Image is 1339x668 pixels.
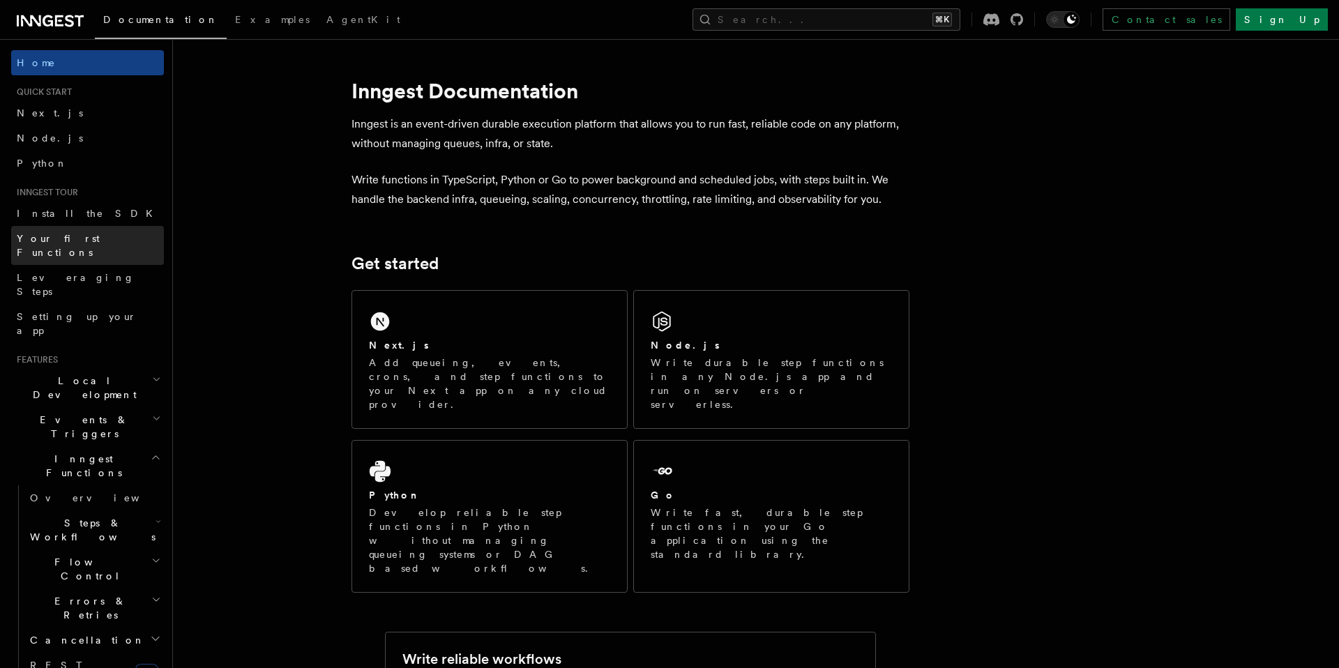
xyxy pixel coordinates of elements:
span: Setting up your app [17,311,137,336]
a: Your first Functions [11,226,164,265]
span: Python [17,158,68,169]
span: Steps & Workflows [24,516,156,544]
a: GoWrite fast, durable step functions in your Go application using the standard library. [633,440,909,593]
button: Inngest Functions [11,446,164,485]
span: Next.js [17,107,83,119]
button: Search...⌘K [693,8,960,31]
span: Errors & Retries [24,594,151,622]
a: Leveraging Steps [11,265,164,304]
a: Home [11,50,164,75]
span: AgentKit [326,14,400,25]
span: Documentation [103,14,218,25]
span: Overview [30,492,174,503]
a: Overview [24,485,164,510]
a: AgentKit [318,4,409,38]
button: Steps & Workflows [24,510,164,549]
a: Python [11,151,164,176]
a: Get started [351,254,439,273]
p: Inngest is an event-driven durable execution platform that allows you to run fast, reliable code ... [351,114,909,153]
span: Local Development [11,374,152,402]
button: Errors & Retries [24,589,164,628]
span: Home [17,56,56,70]
p: Add queueing, events, crons, and step functions to your Next app on any cloud provider. [369,356,610,411]
h2: Next.js [369,338,429,352]
a: Examples [227,4,318,38]
span: Leveraging Steps [17,272,135,297]
h2: Go [651,488,676,502]
span: Events & Triggers [11,413,152,441]
a: Next.jsAdd queueing, events, crons, and step functions to your Next app on any cloud provider. [351,290,628,429]
span: Flow Control [24,555,151,583]
span: Install the SDK [17,208,161,219]
a: Setting up your app [11,304,164,343]
span: Inngest Functions [11,452,151,480]
button: Cancellation [24,628,164,653]
p: Write fast, durable step functions in your Go application using the standard library. [651,506,892,561]
a: Contact sales [1103,8,1230,31]
h2: Python [369,488,421,502]
p: Write durable step functions in any Node.js app and run on servers or serverless. [651,356,892,411]
span: Cancellation [24,633,145,647]
a: Node.jsWrite durable step functions in any Node.js app and run on servers or serverless. [633,290,909,429]
span: Your first Functions [17,233,100,258]
p: Develop reliable step functions in Python without managing queueing systems or DAG based workflows. [369,506,610,575]
button: Local Development [11,368,164,407]
a: Sign Up [1236,8,1328,31]
button: Flow Control [24,549,164,589]
kbd: ⌘K [932,13,952,26]
a: Node.js [11,126,164,151]
button: Toggle dark mode [1046,11,1080,28]
span: Quick start [11,86,72,98]
span: Features [11,354,58,365]
a: Documentation [95,4,227,39]
h1: Inngest Documentation [351,78,909,103]
h2: Node.js [651,338,720,352]
span: Node.js [17,132,83,144]
span: Examples [235,14,310,25]
a: Next.js [11,100,164,126]
a: PythonDevelop reliable step functions in Python without managing queueing systems or DAG based wo... [351,440,628,593]
span: Inngest tour [11,187,78,198]
button: Events & Triggers [11,407,164,446]
p: Write functions in TypeScript, Python or Go to power background and scheduled jobs, with steps bu... [351,170,909,209]
a: Install the SDK [11,201,164,226]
